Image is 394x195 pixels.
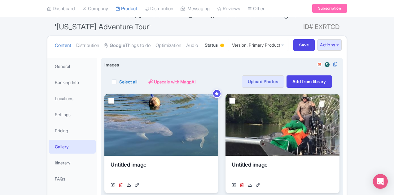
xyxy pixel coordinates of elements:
a: Pricing [49,124,96,138]
img: viator-review-widget-01-363d65f17b203e82e80c83508294f9cc.svg [323,61,331,68]
input: Save [293,39,315,51]
a: Upscale with MagpAI [148,78,196,85]
span: Swim with the Manatees, [GEOGRAPHIC_DATA], Airboat Ride - the original '[US_STATE] Adventure Tour' [55,10,300,31]
span: ID# EXRTCD [303,21,339,33]
a: Add from library [287,75,332,88]
a: Settings [49,108,96,121]
a: Audio [186,36,198,55]
a: GoogleThings to do [104,36,151,55]
a: General [49,59,96,73]
a: Subscription [312,4,347,13]
a: Itinerary [49,156,96,170]
div: Open Intercom Messenger [373,174,388,189]
button: Actions [317,39,342,51]
a: Booking Info [49,75,96,89]
img: musement-review-widget-01-cdcb82dea4530aa52f361e0f447f8f5f.svg [316,61,323,68]
strong: Google [110,42,125,49]
div: Building [219,41,225,51]
a: Content [55,36,71,55]
span: Images [104,61,119,68]
a: Version: Primary Product [228,39,288,51]
span: Status [205,42,218,48]
div: Untitled image [232,161,333,179]
a: FAQs [49,172,96,186]
a: Optimization [155,36,181,55]
label: Select all [119,78,137,85]
a: Gallery [49,140,96,154]
a: Upload Photos [242,75,284,88]
a: Distribution [76,36,99,55]
a: Locations [49,91,96,105]
div: Untitled image [111,161,212,179]
span: Upscale with MagpAI [154,78,196,85]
